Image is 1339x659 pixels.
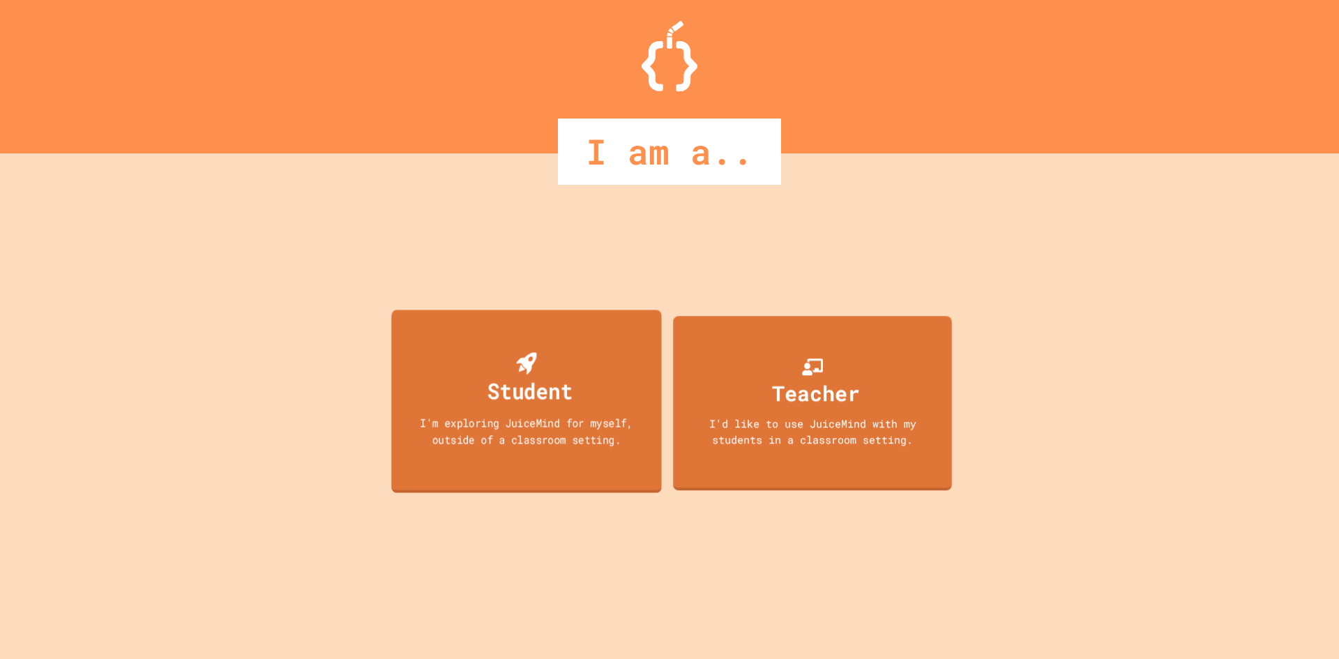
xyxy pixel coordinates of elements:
[487,374,573,407] div: Student
[772,377,860,409] div: Teacher
[558,119,781,185] div: I am a..
[405,414,649,447] div: I'm exploring JuiceMind for myself, outside of a classroom setting.
[687,416,938,447] div: I'd like to use JuiceMind with my students in a classroom setting.
[642,21,697,91] img: Logo.svg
